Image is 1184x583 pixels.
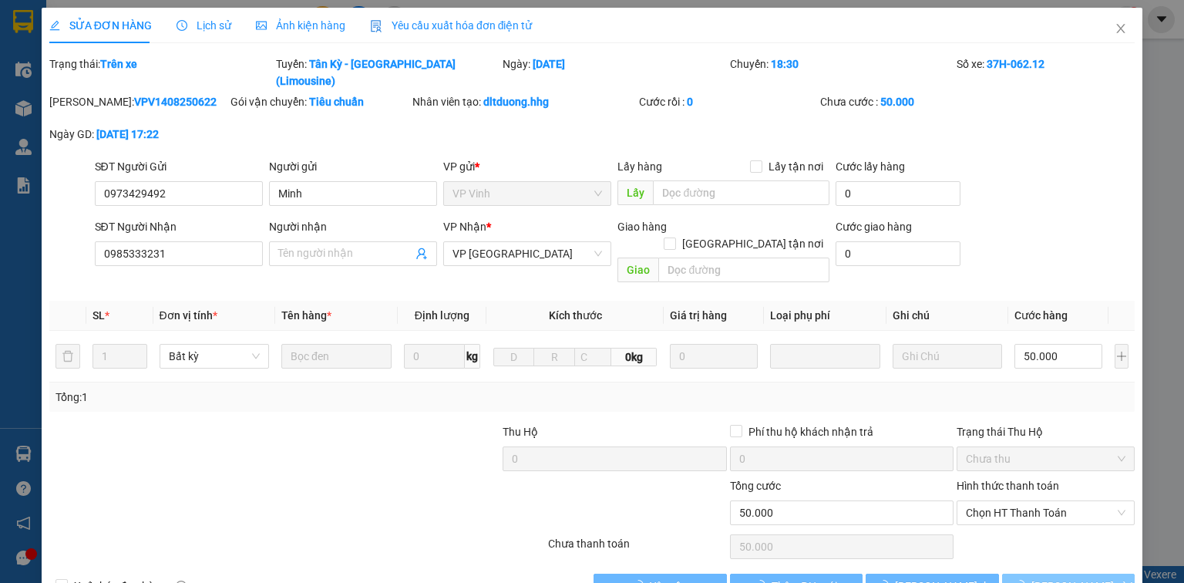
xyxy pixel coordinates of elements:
[483,96,549,108] b: dltduong.hhg
[503,426,538,438] span: Thu Hộ
[653,180,829,205] input: Dọc đường
[169,345,261,368] span: Bất kỳ
[966,447,1125,470] span: Chưa thu
[95,158,263,175] div: SĐT Người Gửi
[730,480,781,492] span: Tổng cước
[549,309,602,322] span: Kích thước
[987,58,1044,70] b: 37H-062.12
[49,19,152,32] span: SỬA ĐƠN HÀNG
[49,93,227,110] div: [PERSON_NAME]:
[309,96,364,108] b: Tiêu chuẩn
[281,344,392,369] input: VD: Bàn, Ghế
[836,221,912,233] label: Cước giao hàng
[687,96,693,108] b: 0
[256,19,345,32] span: Ảnh kiện hàng
[160,309,217,322] span: Đơn vị tính
[617,180,653,205] span: Lấy
[452,242,602,265] span: VP Đà Nẵng
[370,19,533,32] span: Yêu cầu xuất hóa đơn điện tử
[957,423,1135,440] div: Trạng thái Thu Hộ
[443,221,486,233] span: VP Nhận
[370,20,382,32] img: icon
[836,160,905,173] label: Cước lấy hàng
[617,258,658,282] span: Giao
[100,58,137,70] b: Trên xe
[1099,8,1142,51] button: Close
[443,158,611,175] div: VP gửi
[742,423,880,440] span: Phí thu hộ khách nhận trả
[1115,344,1128,369] button: plus
[880,96,914,108] b: 50.000
[547,535,728,562] div: Chưa thanh toán
[274,56,501,89] div: Tuyến:
[501,56,728,89] div: Ngày:
[281,309,331,322] span: Tên hàng
[465,344,480,369] span: kg
[1115,22,1127,35] span: close
[836,241,960,266] input: Cước giao hàng
[728,56,955,89] div: Chuyến:
[493,348,535,366] input: D
[957,480,1059,492] label: Hình thức thanh toán
[177,19,231,32] span: Lịch sử
[1014,309,1068,322] span: Cước hàng
[95,218,263,235] div: SĐT Người Nhận
[177,20,187,31] span: clock-circle
[533,348,575,366] input: R
[49,20,60,31] span: edit
[617,221,667,233] span: Giao hàng
[92,309,105,322] span: SL
[762,158,829,175] span: Lấy tận nơi
[134,96,217,108] b: VPV1408250622
[96,128,159,140] b: [DATE] 17:22
[412,93,636,110] div: Nhân viên tạo:
[836,181,960,206] input: Cước lấy hàng
[230,93,409,110] div: Gói vận chuyển:
[256,20,267,31] span: picture
[452,182,602,205] span: VP Vinh
[893,344,1003,369] input: Ghi Chú
[611,348,657,366] span: 0kg
[771,58,799,70] b: 18:30
[415,309,469,322] span: Định lượng
[533,58,565,70] b: [DATE]
[617,160,662,173] span: Lấy hàng
[764,301,886,331] th: Loại phụ phí
[886,301,1009,331] th: Ghi chú
[670,344,758,369] input: 0
[48,56,274,89] div: Trạng thái:
[276,58,456,87] b: Tân Kỳ - [GEOGRAPHIC_DATA] (Limousine)
[415,248,428,260] span: user-add
[55,389,458,406] div: Tổng: 1
[676,235,829,252] span: [GEOGRAPHIC_DATA] tận nơi
[670,309,727,322] span: Giá trị hàng
[658,258,829,282] input: Dọc đường
[966,501,1125,524] span: Chọn HT Thanh Toán
[639,93,817,110] div: Cước rồi :
[574,348,611,366] input: C
[55,344,80,369] button: delete
[955,56,1136,89] div: Số xe:
[269,158,437,175] div: Người gửi
[269,218,437,235] div: Người nhận
[49,126,227,143] div: Ngày GD:
[820,93,998,110] div: Chưa cước :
